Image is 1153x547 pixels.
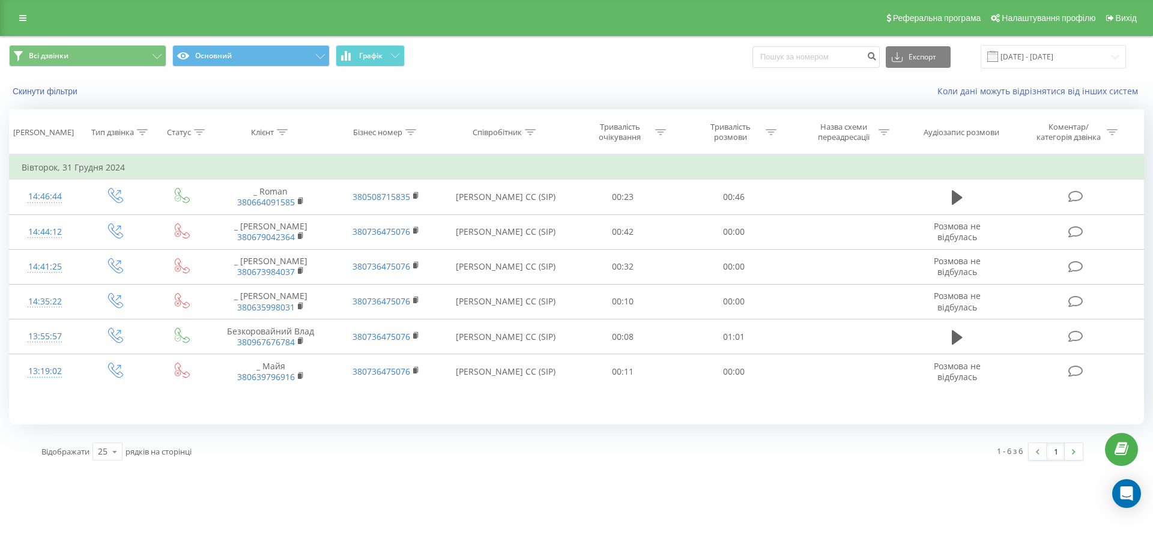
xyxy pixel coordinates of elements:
td: 00:23 [567,180,678,214]
span: Реферальна програма [893,13,981,23]
td: _ Майя [213,354,328,389]
a: 380635998031 [237,301,295,313]
td: [PERSON_NAME] CC (SIP) [443,249,567,284]
div: 1 - 6 з 6 [997,445,1023,457]
td: 00:00 [678,354,788,389]
button: Графік [336,45,405,67]
span: Розмова не відбулась [934,255,981,277]
td: 01:01 [678,319,788,354]
td: Безкоровайний Влад [213,319,328,354]
td: 00:00 [678,214,788,249]
div: 14:44:12 [22,220,68,244]
span: Графік [359,52,383,60]
div: 13:55:57 [22,325,68,348]
div: Співробітник [473,127,522,138]
a: Коли дані можуть відрізнятися вiд інших систем [937,85,1144,97]
div: Тип дзвінка [91,127,134,138]
div: [PERSON_NAME] [13,127,74,138]
a: 380736475076 [353,226,410,237]
a: 380736475076 [353,366,410,377]
div: 14:41:25 [22,255,68,279]
button: Скинути фільтри [9,86,83,97]
td: _ [PERSON_NAME] [213,249,328,284]
a: 1 [1047,443,1065,460]
span: Відображати [41,446,89,457]
div: 14:35:22 [22,290,68,313]
div: 25 [98,446,107,458]
a: 380639796916 [237,371,295,382]
div: 13:19:02 [22,360,68,383]
div: Статус [167,127,191,138]
td: 00:46 [678,180,788,214]
td: 00:42 [567,214,678,249]
td: 00:08 [567,319,678,354]
a: 380967676784 [237,336,295,348]
div: 14:46:44 [22,185,68,208]
td: [PERSON_NAME] CC (SIP) [443,214,567,249]
span: рядків на сторінці [126,446,192,457]
span: Налаштування профілю [1002,13,1095,23]
a: 380736475076 [353,295,410,307]
div: Клієнт [251,127,274,138]
input: Пошук за номером [752,46,880,68]
td: 00:00 [678,284,788,319]
td: 00:10 [567,284,678,319]
a: 380736475076 [353,331,410,342]
div: Назва схеми переадресації [811,122,876,142]
td: _ Roman [213,180,328,214]
a: 380679042364 [237,231,295,243]
div: Тривалість розмови [698,122,763,142]
td: [PERSON_NAME] CC (SIP) [443,284,567,319]
span: Вихід [1116,13,1137,23]
a: 380736475076 [353,261,410,272]
span: Розмова не відбулась [934,220,981,243]
button: Експорт [886,46,951,68]
button: Основний [172,45,330,67]
td: [PERSON_NAME] CC (SIP) [443,354,567,389]
div: Тривалість очікування [588,122,652,142]
span: Всі дзвінки [29,51,68,61]
button: Всі дзвінки [9,45,166,67]
a: 380664091585 [237,196,295,208]
td: Вівторок, 31 Грудня 2024 [10,156,1144,180]
td: [PERSON_NAME] CC (SIP) [443,319,567,354]
div: Open Intercom Messenger [1112,479,1141,508]
td: [PERSON_NAME] CC (SIP) [443,180,567,214]
a: 380673984037 [237,266,295,277]
a: 380508715835 [353,191,410,202]
span: Розмова не відбулась [934,290,981,312]
div: Бізнес номер [353,127,402,138]
div: Аудіозапис розмови [924,127,999,138]
td: 00:00 [678,249,788,284]
td: 00:32 [567,249,678,284]
div: Коментар/категорія дзвінка [1033,122,1104,142]
td: _ [PERSON_NAME] [213,214,328,249]
span: Розмова не відбулась [934,360,981,382]
td: 00:11 [567,354,678,389]
td: _ [PERSON_NAME] [213,284,328,319]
